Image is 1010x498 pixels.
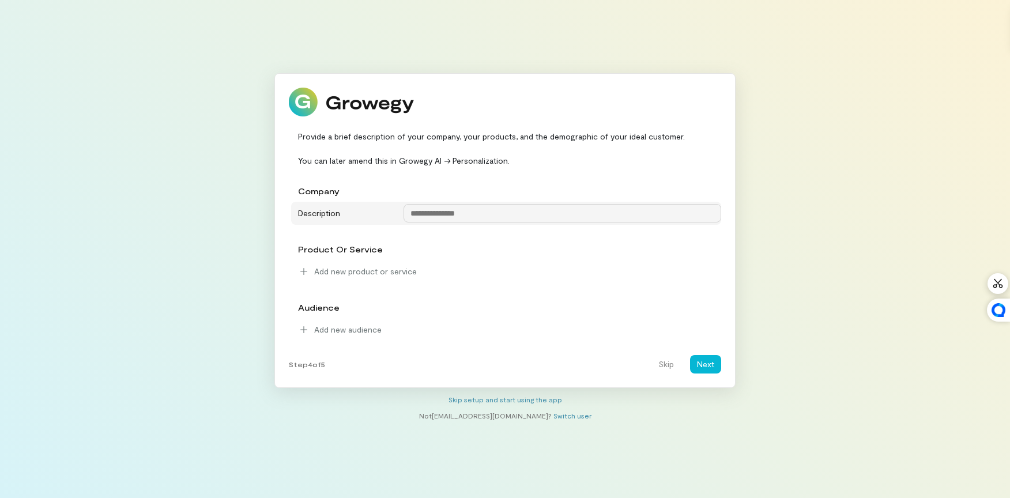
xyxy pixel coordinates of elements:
span: Add new audience [314,324,382,335]
img: Growegy logo [289,88,414,116]
span: audience [298,303,340,312]
span: company [298,186,340,196]
div: Provide a brief description of your company, your products, and the demographic of your ideal cus... [289,130,721,167]
a: Switch user [553,412,591,420]
span: Not [EMAIL_ADDRESS][DOMAIN_NAME] ? [419,412,552,420]
a: Skip setup and start using the app [449,395,562,403]
span: Step 4 of 5 [289,360,325,369]
button: Next [690,355,721,373]
span: Add new product or service [314,266,417,277]
button: Skip [651,355,681,373]
span: product or service [298,244,383,254]
div: Description [291,204,399,219]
